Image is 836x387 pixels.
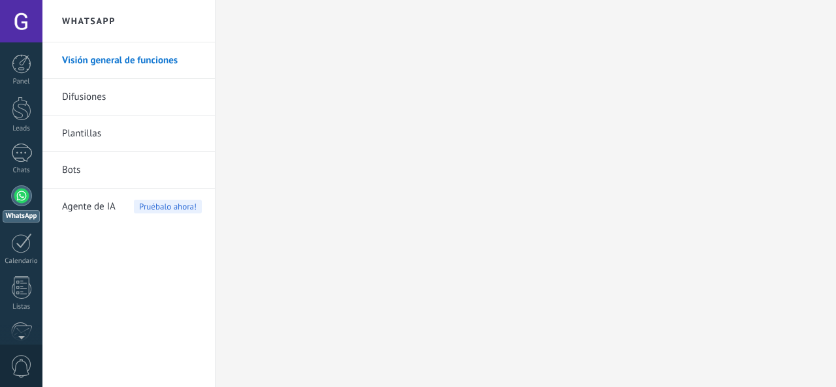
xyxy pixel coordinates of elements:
li: Agente de IA [42,189,215,224]
div: Chats [3,166,40,175]
a: Agente de IAPruébalo ahora! [62,189,202,225]
div: Calendario [3,257,40,266]
a: Visión general de funciones [62,42,202,79]
li: Difusiones [42,79,215,116]
a: Bots [62,152,202,189]
div: Leads [3,125,40,133]
span: Agente de IA [62,189,116,225]
a: Difusiones [62,79,202,116]
li: Plantillas [42,116,215,152]
li: Bots [42,152,215,189]
a: Plantillas [62,116,202,152]
span: Pruébalo ahora! [134,200,202,213]
li: Visión general de funciones [42,42,215,79]
div: Listas [3,303,40,311]
div: Panel [3,78,40,86]
div: WhatsApp [3,210,40,223]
